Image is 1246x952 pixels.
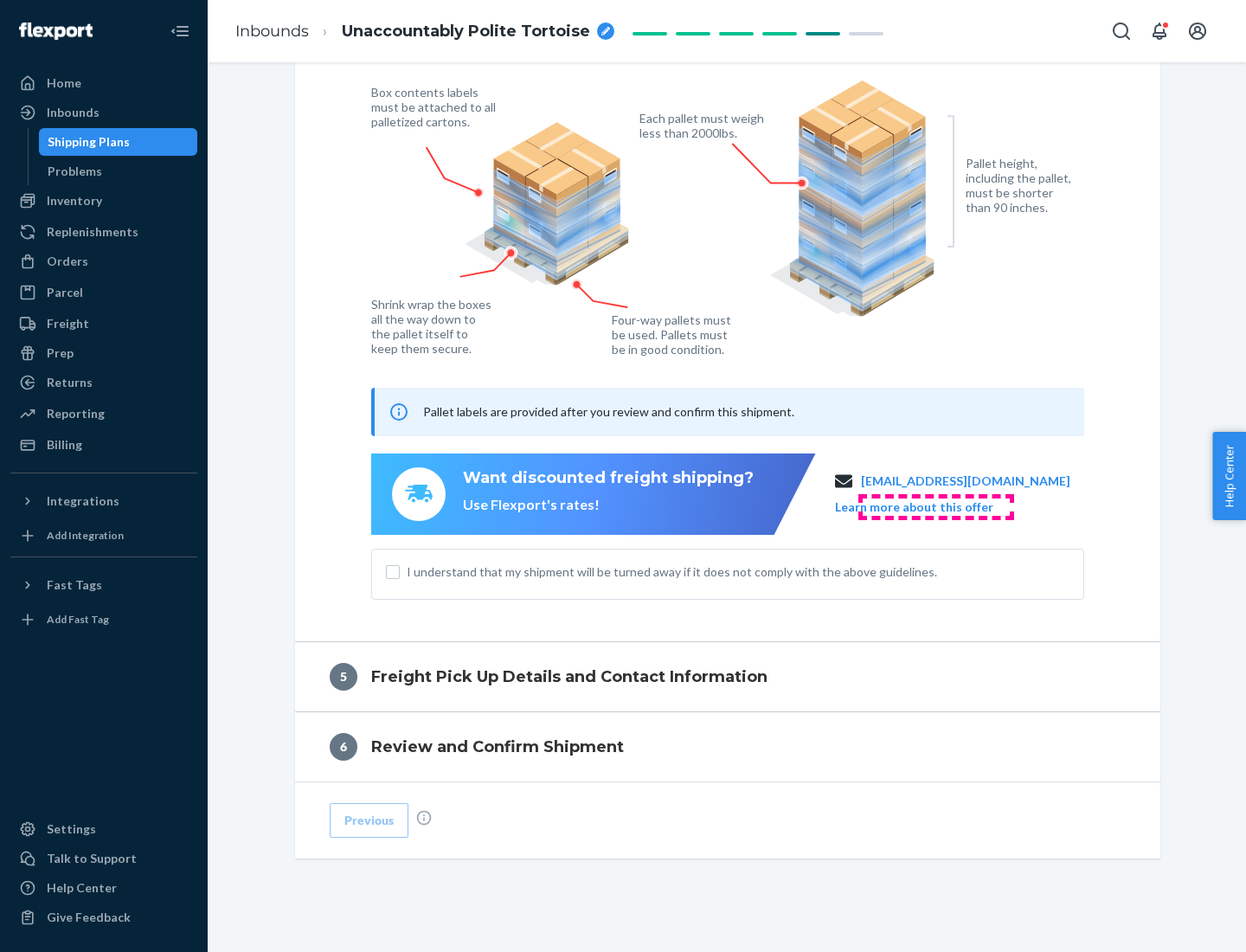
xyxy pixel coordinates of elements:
[10,874,197,902] a: Help Center
[861,473,1070,490] a: [EMAIL_ADDRESS][DOMAIN_NAME]
[371,297,495,356] figcaption: Shrink wrap the boxes all the way down to the pallet itself to keep them secure.
[10,69,197,97] a: Home
[10,571,197,599] button: Fast Tags
[39,128,198,156] a: Shipping Plans
[10,339,197,367] a: Prep
[47,612,109,627] div: Add Fast Tag
[163,14,197,48] button: Close Navigation
[47,405,105,422] div: Reporting
[1142,14,1177,48] button: Open notifications
[10,218,197,246] a: Replenishments
[10,369,197,396] a: Returns
[47,528,124,543] div: Add Integration
[612,312,732,357] figcaption: Four-way pallets must be used. Pallets must be in good condition.
[371,85,500,129] figcaption: Box contents labels must be attached to all palletized cartons.
[10,400,197,428] a: Reporting
[835,499,993,516] button: Learn more about this offer
[10,99,197,126] a: Inbounds
[423,404,794,419] span: Pallet labels are provided after you review and confirm this shipment.
[10,248,197,275] a: Orders
[47,192,102,209] div: Inventory
[371,666,768,688] h4: Freight Pick Up Details and Contact Information
[47,344,74,362] div: Prep
[222,6,628,57] ol: breadcrumbs
[47,104,100,121] div: Inbounds
[10,815,197,843] a: Settings
[639,111,768,140] figcaption: Each pallet must weigh less than 2000lbs.
[47,492,119,510] div: Integrations
[295,642,1160,711] button: 5Freight Pick Up Details and Contact Information
[371,736,624,758] h4: Review and Confirm Shipment
[47,253,88,270] div: Orders
[10,431,197,459] a: Billing
[10,845,197,872] a: Talk to Support
[1212,432,1246,520] button: Help Center
[47,576,102,594] div: Fast Tags
[966,156,1079,215] figcaption: Pallet height, including the pallet, must be shorter than 90 inches.
[10,606,197,634] a: Add Fast Tag
[47,284,83,301] div: Parcel
[407,563,1069,581] span: I understand that my shipment will be turned away if it does not comply with the above guidelines.
[47,223,138,241] div: Replenishments
[47,436,82,453] div: Billing
[19,23,93,40] img: Flexport logo
[48,163,102,180] div: Problems
[10,187,197,215] a: Inventory
[330,733,357,761] div: 6
[47,879,117,897] div: Help Center
[47,909,131,926] div: Give Feedback
[48,133,130,151] div: Shipping Plans
[463,495,754,515] div: Use Flexport's rates!
[47,820,96,838] div: Settings
[463,467,754,490] div: Want discounted freight shipping?
[10,487,197,515] button: Integrations
[10,904,197,931] button: Give Feedback
[386,565,400,579] input: I understand that my shipment will be turned away if it does not comply with the above guidelines.
[330,663,357,691] div: 5
[235,22,309,41] a: Inbounds
[47,74,81,92] div: Home
[342,21,590,43] span: Unaccountably Polite Tortoise
[47,374,93,391] div: Returns
[10,279,197,306] a: Parcel
[10,522,197,550] a: Add Integration
[1180,14,1215,48] button: Open account menu
[10,310,197,338] a: Freight
[47,315,89,332] div: Freight
[47,850,137,867] div: Talk to Support
[1104,14,1139,48] button: Open Search Box
[39,158,198,185] a: Problems
[330,803,408,838] button: Previous
[295,712,1160,782] button: 6Review and Confirm Shipment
